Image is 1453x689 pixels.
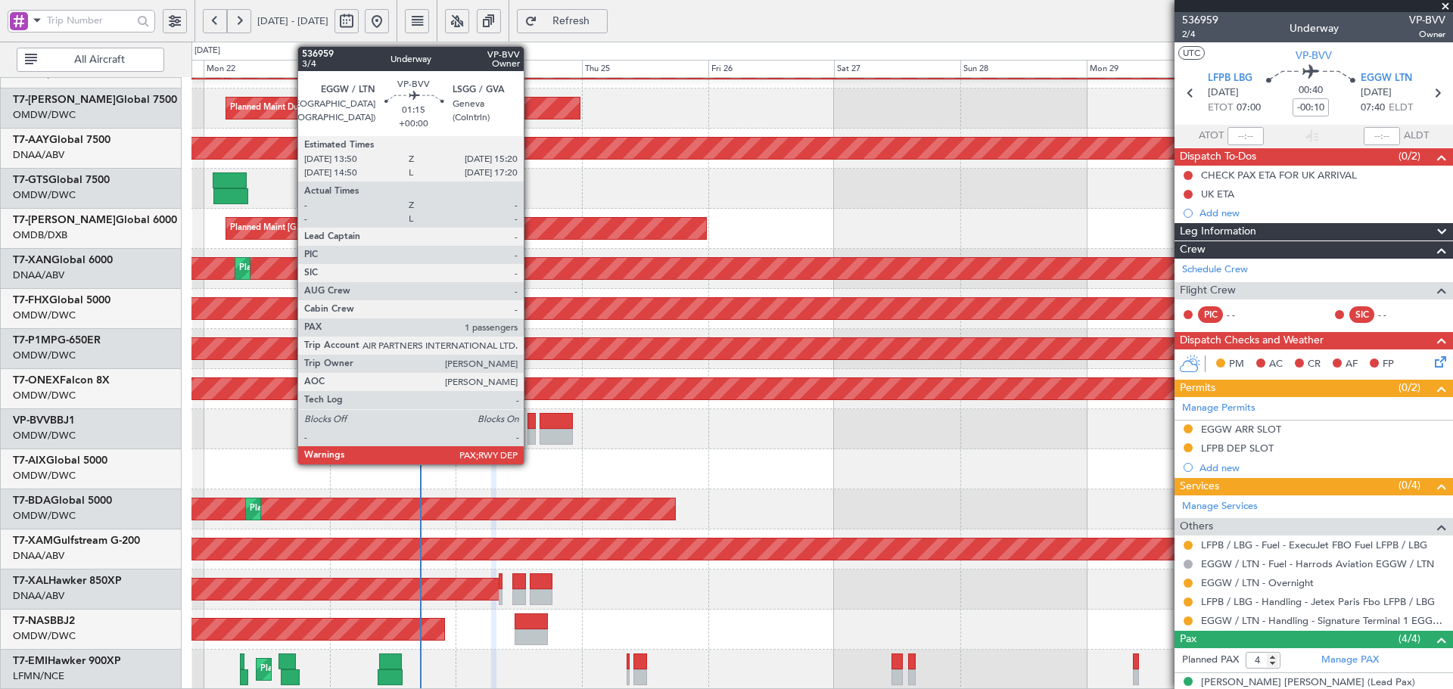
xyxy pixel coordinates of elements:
[1180,241,1206,259] span: Crew
[13,589,64,603] a: DNAA/ABV
[1201,442,1274,455] div: LFPB DEP SLOT
[47,9,132,32] input: Trip Number
[13,295,49,306] span: T7-FHX
[1201,595,1435,608] a: LFPB / LBG - Handling - Jetex Paris Fbo LFPB / LBG
[239,257,388,280] div: Planned Maint Dubai (Al Maktoum Intl)
[13,656,48,666] span: T7-EMI
[540,16,602,26] span: Refresh
[1299,83,1323,98] span: 00:40
[1229,357,1244,372] span: PM
[1201,576,1314,589] a: EGGW / LTN - Overnight
[204,60,330,78] div: Mon 22
[960,60,1087,78] div: Sun 28
[13,576,48,586] span: T7-XAL
[1201,188,1234,200] div: UK ETA
[250,498,399,520] div: Planned Maint Dubai (Al Maktoum Intl)
[13,95,116,105] span: T7-[PERSON_NAME]
[13,295,110,306] a: T7-FHXGlobal 5000
[1227,127,1264,145] input: --:--
[1178,46,1205,60] button: UTC
[13,148,64,162] a: DNAA/ABV
[13,415,50,426] span: VP-BVV
[13,629,76,643] a: OMDW/DWC
[13,335,101,346] a: T7-P1MPG-650ER
[13,535,53,546] span: T7-XAM
[1180,282,1236,299] span: Flight Crew
[13,255,113,265] a: T7-XANGlobal 6000
[13,175,48,185] span: T7-GTS
[194,45,220,57] div: [DATE]
[13,495,51,506] span: T7-BDA
[1201,538,1427,551] a: LFPB / LBG - Fuel - ExecuJet FBO Fuel LFPB / LBG
[13,108,76,122] a: OMDW/DWC
[330,60,456,78] div: Tue 23
[1201,614,1445,627] a: EGGW / LTN - Handling - Signature Terminal 1 EGGW / LTN
[1349,306,1374,323] div: SIC
[456,60,582,78] div: Wed 24
[13,335,58,346] span: T7-P1MP
[13,95,177,105] a: T7-[PERSON_NAME]Global 7500
[1182,401,1255,416] a: Manage Permits
[230,97,379,119] div: Planned Maint Dubai (Al Maktoum Intl)
[13,215,116,225] span: T7-[PERSON_NAME]
[13,188,76,202] a: OMDW/DWC
[1361,71,1412,86] span: EGGW LTN
[708,60,835,78] div: Fri 26
[1361,85,1392,101] span: [DATE]
[1208,85,1239,101] span: [DATE]
[1389,101,1413,116] span: ELDT
[17,48,164,72] button: All Aircraft
[13,309,76,322] a: OMDW/DWC
[13,389,76,402] a: OMDW/DWC
[1087,60,1213,78] div: Mon 29
[13,509,76,523] a: OMDW/DWC
[1361,101,1385,116] span: 07:40
[13,135,49,145] span: T7-AAY
[13,669,64,683] a: LFMN/NCE
[1346,357,1358,372] span: AF
[1180,631,1196,648] span: Pax
[13,215,177,225] a: T7-[PERSON_NAME]Global 6000
[1180,380,1215,397] span: Permits
[13,616,75,626] a: T7-NASBBJ2
[13,429,76,442] a: OMDW/DWC
[1180,332,1324,349] span: Dispatch Checks and Weather
[1180,148,1256,166] span: Dispatch To-Dos
[1182,262,1248,278] a: Schedule Crew
[13,455,46,466] span: T7-AIX
[230,217,483,240] div: Planned Maint [GEOGRAPHIC_DATA] ([GEOGRAPHIC_DATA] Intl)
[1404,129,1429,144] span: ALDT
[1308,357,1321,372] span: CR
[13,135,110,145] a: T7-AAYGlobal 7500
[1378,308,1412,321] div: - -
[40,54,159,65] span: All Aircraft
[1198,306,1223,323] div: PIC
[1290,20,1339,36] div: Underway
[1199,129,1224,144] span: ATOT
[257,14,328,28] span: [DATE] - [DATE]
[1208,101,1233,116] span: ETOT
[1409,28,1445,41] span: Owner
[260,658,405,681] div: Planned Maint [GEOGRAPHIC_DATA]
[1399,148,1420,164] span: (0/2)
[1201,423,1281,436] div: EGGW ARR SLOT
[1180,478,1219,495] span: Services
[834,60,960,78] div: Sat 27
[1399,477,1420,493] span: (0/4)
[1269,357,1283,372] span: AC
[1182,28,1218,41] span: 2/4
[13,656,121,666] a: T7-EMIHawker 900XP
[1201,169,1357,182] div: CHECK PAX ETA FOR UK ARRIVAL
[13,455,107,466] a: T7-AIXGlobal 5000
[1182,653,1239,668] label: Planned PAX
[1321,653,1379,668] a: Manage PAX
[1208,71,1252,86] span: LFPB LBG
[1227,308,1261,321] div: - -
[1237,101,1261,116] span: 07:00
[13,576,122,586] a: T7-XALHawker 850XP
[1409,12,1445,28] span: VP-BVV
[1383,357,1394,372] span: FP
[1399,631,1420,647] span: (4/4)
[517,9,608,33] button: Refresh
[1182,12,1218,28] span: 536959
